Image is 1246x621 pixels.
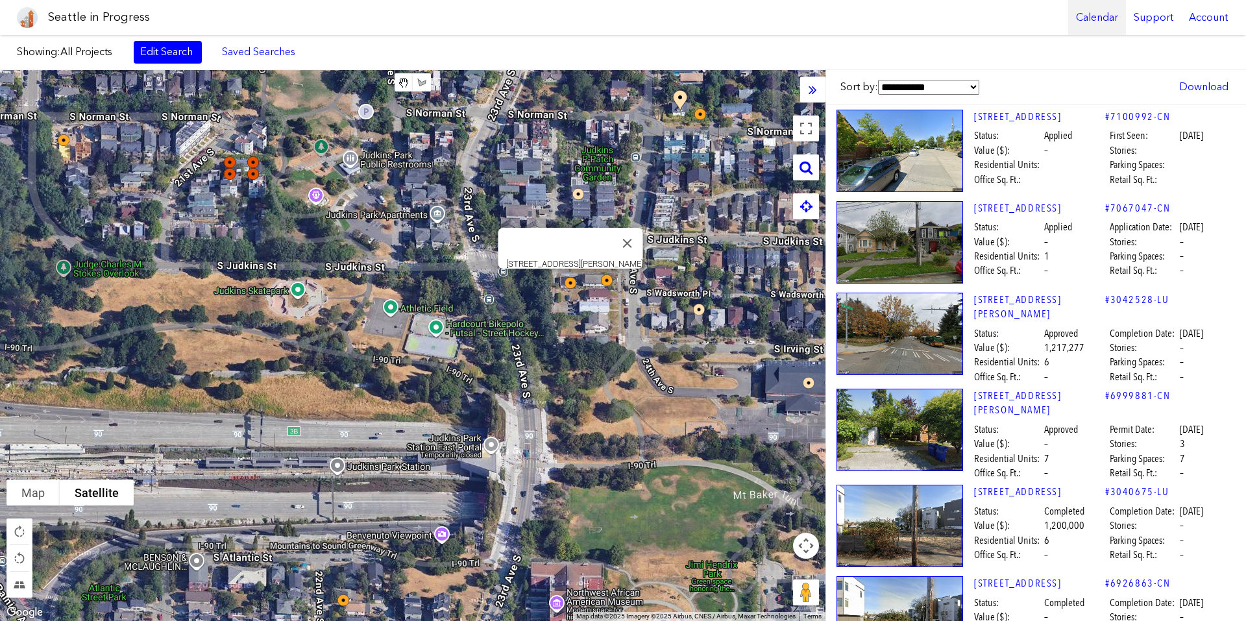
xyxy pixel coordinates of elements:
[1110,370,1178,384] span: Retail Sq. Ft.:
[1105,389,1171,403] a: #6999881-CN
[1105,201,1171,215] a: #7067047-CN
[1044,235,1048,249] span: –
[974,504,1042,518] span: Status:
[6,480,60,505] button: Show street map
[1180,596,1203,610] span: [DATE]
[1044,518,1084,533] span: 1,200,000
[974,370,1042,384] span: Office Sq. Ft.:
[974,355,1042,369] span: Residential Units:
[1044,341,1084,355] span: 1,217,277
[803,613,822,620] a: Terms
[17,7,38,28] img: favicon-96x96.png
[1105,293,1169,307] a: #3042528-LU
[974,220,1042,234] span: Status:
[974,576,1105,591] a: [STREET_ADDRESS]
[1180,128,1203,143] span: [DATE]
[974,158,1042,172] span: Residential Units:
[1110,158,1178,172] span: Parking Spaces:
[974,437,1042,451] span: Value ($):
[1180,504,1203,518] span: [DATE]
[1110,548,1178,562] span: Retail Sq. Ft.:
[1044,370,1048,384] span: –
[837,485,963,567] img: 1112_21ST_AVE_S_SEATTLE.jpg
[1110,173,1178,187] span: Retail Sq. Ft.:
[60,45,112,58] span: All Projects
[1110,422,1178,437] span: Permit Date:
[1110,518,1178,533] span: Stories:
[1044,220,1072,234] span: Applied
[1180,437,1185,451] span: 3
[1110,263,1178,278] span: Retail Sq. Ft.:
[3,604,46,621] a: Open this area in Google Maps (opens a new window)
[974,422,1042,437] span: Status:
[6,518,32,544] button: Rotate map clockwise
[1110,143,1178,158] span: Stories:
[974,518,1042,533] span: Value ($):
[837,389,963,471] img: 2412_S_NORMAN_ST_SEATTLE.jpg
[1110,533,1178,548] span: Parking Spaces:
[1044,422,1078,437] span: Approved
[1180,220,1203,234] span: [DATE]
[1110,596,1178,610] span: Completion Date:
[576,613,796,620] span: Map data ©2025 Imagery ©2025 Airbus, CNES / Airbus, Maxar Technologies
[506,259,643,269] div: [STREET_ADDRESS][PERSON_NAME]
[17,45,121,59] label: Showing:
[974,341,1042,355] span: Value ($):
[1110,220,1178,234] span: Application Date:
[974,173,1042,187] span: Office Sq. Ft.:
[974,201,1105,215] a: [STREET_ADDRESS]
[1180,341,1184,355] span: –
[1044,504,1084,518] span: Completed
[134,41,202,63] a: Edit Search
[1180,235,1184,249] span: –
[793,116,819,141] button: Toggle fullscreen view
[974,548,1042,562] span: Office Sq. Ft.:
[974,389,1105,418] a: [STREET_ADDRESS][PERSON_NAME]
[1044,596,1084,610] span: Completed
[1044,128,1072,143] span: Applied
[1110,235,1178,249] span: Stories:
[840,80,979,95] label: Sort by:
[974,452,1042,466] span: Residential Units:
[974,263,1042,278] span: Office Sq. Ft.:
[1110,437,1178,451] span: Stories:
[1180,249,1184,263] span: –
[395,73,413,91] button: Stop drawing
[974,485,1105,499] a: [STREET_ADDRESS]
[1180,355,1184,369] span: –
[974,293,1105,322] a: [STREET_ADDRESS][PERSON_NAME]
[974,249,1042,263] span: Residential Units:
[1044,548,1048,562] span: –
[60,480,134,505] button: Show satellite imagery
[1180,518,1184,533] span: –
[974,596,1042,610] span: Status:
[1105,576,1171,591] a: #6926863-CN
[1044,355,1049,369] span: 6
[1044,452,1049,466] span: 7
[837,201,963,284] img: 2410_S_IRVING_ST_SEATTLE.jpg
[1110,249,1178,263] span: Parking Spaces:
[1180,452,1185,466] span: 7
[974,143,1042,158] span: Value ($):
[1180,263,1184,278] span: –
[6,572,32,598] button: Tilt map
[1110,452,1178,466] span: Parking Spaces:
[1044,326,1078,341] span: Approved
[612,228,643,259] button: Close
[1180,533,1184,548] span: –
[837,110,963,192] img: 2401_S_IRVING_ST_SEATTLE.jpg
[48,9,150,25] h1: Seattle in Progress
[974,110,1105,124] a: [STREET_ADDRESS]
[878,80,979,95] select: Sort by:
[215,41,302,63] a: Saved Searches
[974,326,1042,341] span: Status:
[1110,341,1178,355] span: Stories:
[1044,249,1049,263] span: 1
[3,604,46,621] img: Google
[1105,110,1171,124] a: #7100992-CN
[1110,326,1178,341] span: Completion Date:
[974,533,1042,548] span: Residential Units:
[1044,263,1048,278] span: –
[1180,422,1203,437] span: [DATE]
[1105,485,1169,499] a: #3040675-LU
